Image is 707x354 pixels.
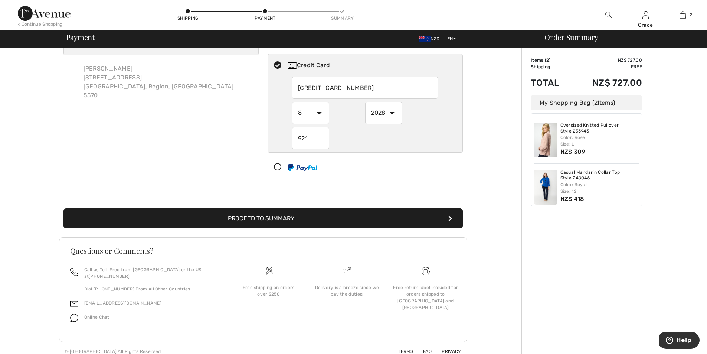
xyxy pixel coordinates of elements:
[572,57,642,64] td: NZ$ 727.00
[78,58,240,106] div: [PERSON_NAME] [STREET_ADDRESS] [GEOGRAPHIC_DATA], Region, [GEOGRAPHIC_DATA] 5570
[560,170,639,181] a: Casual Mandarin Collar Top Style 248046
[642,10,649,19] img: My Info
[292,127,329,149] input: CVD
[531,70,572,95] td: Total
[531,95,642,110] div: My Shopping Bag ( Items)
[70,268,78,276] img: call
[605,10,612,19] img: search the website
[70,247,456,254] h3: Questions or Comments?
[66,33,95,41] span: Payment
[177,15,199,22] div: Shipping
[422,267,430,275] img: Free shipping on orders over $250
[18,21,63,27] div: < Continue Shopping
[680,10,686,19] img: My Bag
[89,274,130,279] a: [PHONE_NUMBER]
[84,286,220,292] p: Dial [PHONE_NUMBER] From All Other Countries
[84,315,109,320] span: Online Chat
[572,64,642,70] td: Free
[70,314,78,322] img: chat
[235,284,302,298] div: Free shipping on orders over $250
[531,64,572,70] td: Shipping
[254,15,276,22] div: Payment
[560,134,639,147] div: Color: Rose Size: L
[292,77,438,99] input: Card number
[288,164,317,171] img: PayPal
[433,349,461,354] a: Privacy
[18,6,71,21] img: 1ère Avenue
[560,148,586,155] span: NZ$ 309
[414,349,432,354] a: FAQ
[288,61,458,70] div: Credit Card
[536,33,703,41] div: Order Summary
[70,300,78,308] img: email
[265,267,273,275] img: Free shipping on orders over $250
[392,284,459,311] div: Free return label included for orders shipped to [GEOGRAPHIC_DATA] and [GEOGRAPHIC_DATA]
[560,123,639,134] a: Oversized Knitted Pullover Style 253943
[534,170,557,205] img: Casual Mandarin Collar Top Style 248046
[627,21,664,29] div: Grace
[314,284,380,298] div: Delivery is a breeze since we pay the duties!
[84,266,220,280] p: Call us Toll-Free from [GEOGRAPHIC_DATA] or the US at
[389,349,413,354] a: Terms
[690,12,692,18] span: 2
[664,10,701,19] a: 2
[288,62,297,69] img: Credit Card
[343,267,351,275] img: Delivery is a breeze since we pay the duties!
[331,15,353,22] div: Summary
[572,70,642,95] td: NZ$ 727.00
[419,36,431,42] img: New Zealand Dollar
[531,57,572,64] td: Items ( )
[447,36,456,41] span: EN
[594,99,598,106] span: 2
[560,195,585,202] span: NZ$ 418
[419,36,442,41] span: NZD
[63,208,463,228] button: Proceed to Summary
[560,181,639,195] div: Color: Royal Size: 12
[659,332,700,350] iframe: Opens a widget where you can find more information
[84,301,161,306] a: [EMAIL_ADDRESS][DOMAIN_NAME]
[534,123,557,157] img: Oversized Knitted Pullover Style 253943
[546,58,549,63] span: 2
[642,11,649,18] a: Sign In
